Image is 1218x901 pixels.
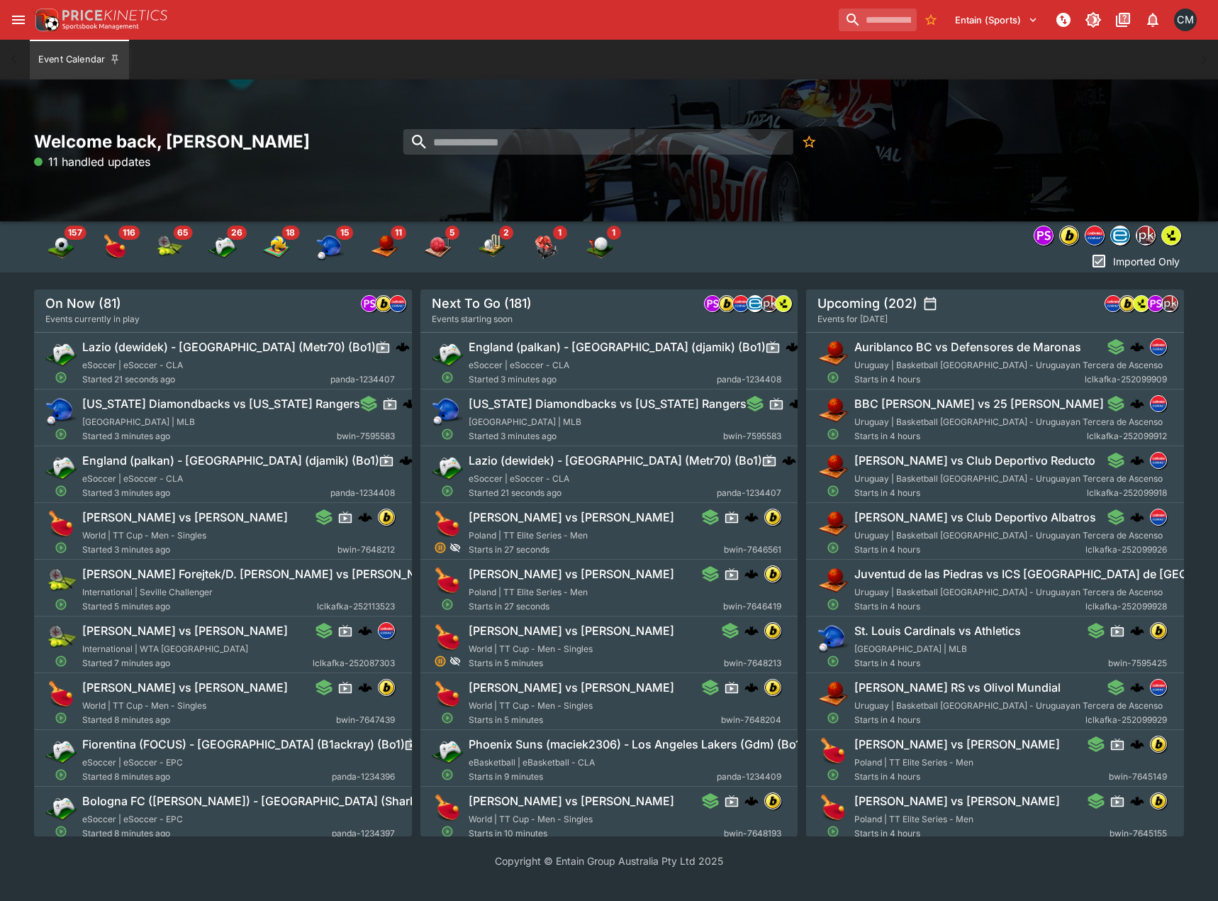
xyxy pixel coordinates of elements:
[744,624,758,638] div: cerberus
[432,509,463,540] img: table_tennis.png
[1109,770,1167,784] span: bwin-7645149
[1147,295,1164,312] div: pandascore
[1130,397,1144,411] img: logo-cerberus.svg
[854,599,1085,614] span: Starts in 4 hours
[449,656,460,667] svg: Hidden
[316,233,345,261] div: Baseball
[469,737,805,752] h6: Phoenix Suns (maciek2306) - Los Angeles Lakers (Gdm) (Bo1)
[722,599,781,614] span: bwin-7646419
[854,429,1087,443] span: Starts in 4 hours
[1087,486,1167,500] span: lclkafka-252099918
[375,295,392,312] div: bwin
[101,233,129,261] img: table_tennis
[1085,372,1167,387] span: lclkafka-252099909
[761,296,777,311] img: pricekinetics.png
[1151,509,1166,525] img: lclkafka.png
[1133,295,1150,312] div: lsports
[82,510,288,525] h6: [PERSON_NAME] vs [PERSON_NAME]
[469,543,724,557] span: Starts in 27 seconds
[82,340,376,355] h6: Lazio (dewidek) - [GEOGRAPHIC_DATA] (Metr70) (Bo1)
[1086,250,1184,272] button: Imported Only
[1150,452,1167,469] div: lclkafka
[796,129,822,155] button: No Bookmarks
[817,679,849,710] img: basketball.png
[1034,226,1053,245] img: pandascore.png
[469,372,717,387] span: Started 3 minutes ago
[782,453,796,468] div: cerberus
[1162,226,1180,245] img: lsports.jpeg
[817,509,849,540] img: basketball.png
[1130,453,1144,468] div: cerberus
[854,624,1021,639] h6: St. Louis Cardinals vs Athletics
[45,792,77,824] img: esports.png
[330,486,395,500] span: panda-1234408
[399,453,413,468] div: cerberus
[1085,226,1104,245] img: lclkafka.png
[432,679,463,710] img: table_tennis.png
[764,793,780,809] img: bwin.png
[1108,656,1167,670] span: bwin-7595425
[817,338,849,370] img: basketball.png
[432,622,463,653] img: table_tennis.png
[499,226,513,240] span: 2
[358,624,372,638] div: cerberus
[82,794,451,809] h6: Bologna FC ([PERSON_NAME]) - [GEOGRAPHIC_DATA] (Shark) (Bo1)
[434,541,447,554] svg: Suspended
[854,737,1060,752] h6: [PERSON_NAME] vs [PERSON_NAME]
[744,680,758,695] img: logo-cerberus.svg
[82,737,405,752] h6: Fiorentina (FOCUS) - [GEOGRAPHIC_DATA] (B1ackray) (Bo1)
[82,372,330,387] span: Started 21 seconds ago
[82,453,379,468] h6: England (palkan) - [GEOGRAPHIC_DATA] (djamik) (Bo1)
[82,397,360,411] h6: [US_STATE] Diamondbacks vs [US_STATE] Rangers
[469,680,674,695] h6: [PERSON_NAME] vs [PERSON_NAME]
[358,624,372,638] img: logo-cerberus.svg
[1150,395,1167,412] div: lclkafka
[827,485,840,497] svg: Open
[1085,543,1167,557] span: lclkafka-252099926
[469,599,723,614] span: Starts in 27 seconds
[764,680,780,695] img: bwin.png
[403,397,417,411] div: cerberus
[424,233,452,261] img: handball
[337,429,395,443] span: bwin-7595583
[1151,680,1166,695] img: lclkafka.png
[330,372,395,387] span: panda-1234407
[173,226,192,240] span: 65
[82,543,337,557] span: Started 3 minutes ago
[854,453,1095,468] h6: [PERSON_NAME] vs Club Deportivo Reducto
[1130,680,1144,695] img: logo-cerberus.svg
[469,510,674,525] h6: [PERSON_NAME] vs [PERSON_NAME]
[1031,221,1184,250] div: Event type filters
[379,509,394,525] img: bwin.png
[854,360,1163,370] span: Uruguay | Basketball [GEOGRAPHIC_DATA] - Uruguayan Tercera de Ascenso
[1110,7,1136,33] button: Documentation
[82,599,317,614] span: Started 5 minutes ago
[362,296,377,311] img: pandascore.png
[1080,7,1106,33] button: Toggle light/dark mode
[370,233,398,261] img: basketball
[723,656,781,670] span: bwin-7648213
[337,543,395,557] span: bwin-7648212
[316,233,345,261] img: baseball
[82,429,337,443] span: Started 3 minutes ago
[317,599,395,614] span: lclkafka-252113523
[1130,510,1144,524] div: cerberus
[1136,226,1155,245] img: pricekinetics.png
[45,622,77,653] img: tennis.png
[45,565,77,597] img: tennis.png
[208,233,237,261] img: esports
[469,397,747,411] h6: [US_STATE] Diamondbacks vs [US_STATE] Rangers
[854,372,1085,387] span: Starts in 4 hours
[313,656,395,670] span: lclkafka-252087303
[817,452,849,483] img: basketball.png
[1105,295,1122,312] div: lclkafka
[432,295,532,311] h5: Next To Go (181)
[62,23,139,30] img: Sportsbook Management
[722,429,781,443] span: bwin-7595583
[478,233,506,261] div: Cricket
[854,543,1085,557] span: Starts in 4 hours
[854,416,1163,427] span: Uruguay | Basketball [GEOGRAPHIC_DATA] - Uruguayan Tercera de Ascenso
[716,486,781,500] span: panda-1234407
[55,598,67,611] svg: Open
[1161,295,1178,312] div: pricekinetics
